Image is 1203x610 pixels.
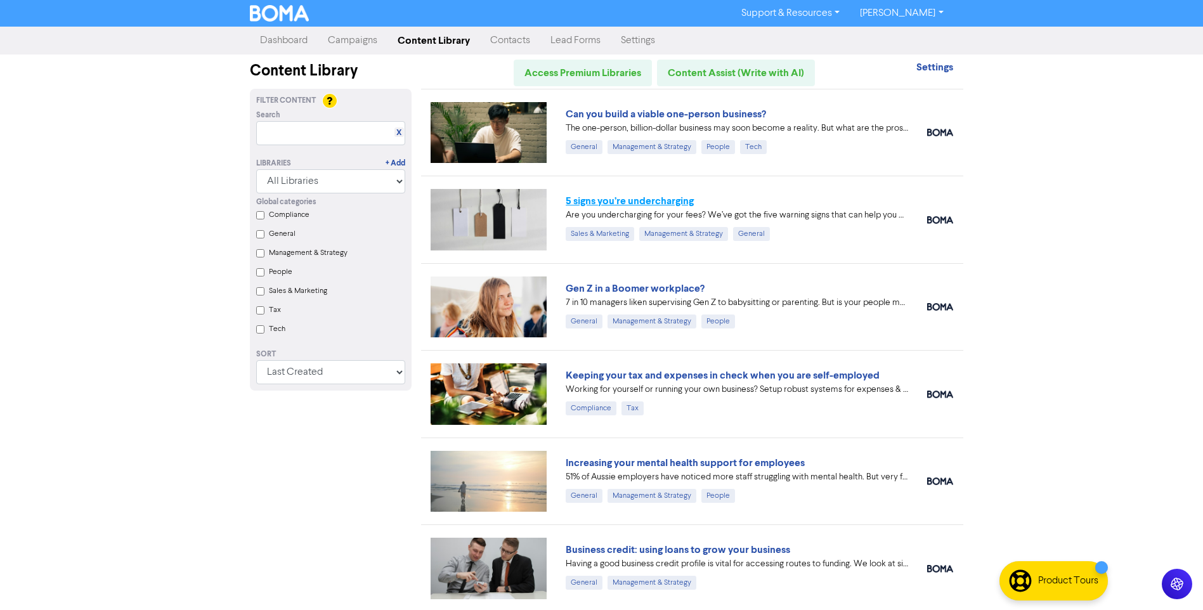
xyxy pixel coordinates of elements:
div: General [566,140,602,154]
div: People [701,489,735,503]
iframe: Chat Widget [1044,473,1203,610]
a: Content Library [387,28,480,53]
a: Can you build a viable one-person business? [566,108,766,120]
div: People [701,315,735,328]
div: Management & Strategy [608,315,696,328]
img: boma [927,477,953,485]
div: General [566,315,602,328]
img: boma [927,303,953,311]
a: + Add [386,158,405,169]
div: Management & Strategy [608,140,696,154]
div: General [566,576,602,590]
a: Support & Resources [731,3,850,23]
label: Tech [269,323,285,335]
div: People [701,140,735,154]
a: Lead Forms [540,28,611,53]
img: boma [927,565,953,573]
a: Access Premium Libraries [514,60,652,86]
a: Dashboard [250,28,318,53]
a: Settings [916,63,953,73]
div: Tax [621,401,644,415]
a: Keeping your tax and expenses in check when you are self-employed [566,369,880,382]
label: Tax [269,304,281,316]
label: People [269,266,292,278]
a: Business credit: using loans to grow your business [566,543,790,556]
a: Campaigns [318,28,387,53]
div: Compliance [566,401,616,415]
div: Working for yourself or running your own business? Setup robust systems for expenses & tax requir... [566,383,908,396]
div: Having a good business credit profile is vital for accessing routes to funding. We look at six di... [566,557,908,571]
div: Sales & Marketing [566,227,634,241]
img: boma [927,129,953,136]
div: Global categories [256,197,405,208]
div: Sort [256,349,405,360]
img: boma_accounting [927,216,953,224]
label: Management & Strategy [269,247,348,259]
div: Management & Strategy [608,576,696,590]
img: boma_accounting [927,391,953,398]
div: 51% of Aussie employers have noticed more staff struggling with mental health. But very few have ... [566,470,908,484]
a: Settings [611,28,665,53]
a: [PERSON_NAME] [850,3,953,23]
img: BOMA Logo [250,5,309,22]
div: Management & Strategy [608,489,696,503]
label: Compliance [269,209,309,221]
a: X [396,128,401,138]
div: Libraries [256,158,291,169]
div: Management & Strategy [639,227,728,241]
div: Content Library [250,60,412,82]
div: Filter Content [256,95,405,107]
span: Search [256,110,280,121]
div: Are you undercharging for your fees? We’ve got the five warning signs that can help you diagnose ... [566,209,908,222]
a: Content Assist (Write with AI) [657,60,815,86]
div: 7 in 10 managers liken supervising Gen Z to babysitting or parenting. But is your people manageme... [566,296,908,309]
div: Tech [740,140,767,154]
a: 5 signs you’re undercharging [566,195,694,207]
div: The one-person, billion-dollar business may soon become a reality. But what are the pros and cons... [566,122,908,135]
div: General [566,489,602,503]
a: Contacts [480,28,540,53]
label: General [269,228,296,240]
label: Sales & Marketing [269,285,327,297]
a: Increasing your mental health support for employees [566,457,805,469]
div: General [733,227,770,241]
strong: Settings [916,61,953,74]
a: Gen Z in a Boomer workplace? [566,282,705,295]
